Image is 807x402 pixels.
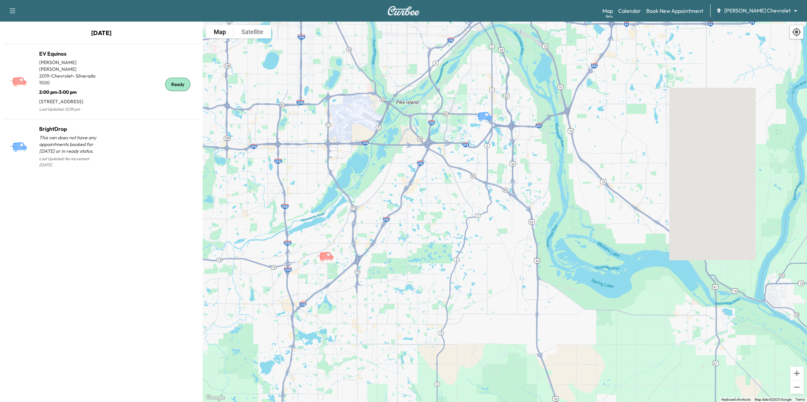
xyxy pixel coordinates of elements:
[39,50,101,58] h1: EV Equinox
[39,95,101,105] p: [STREET_ADDRESS]
[39,125,101,133] h1: BrightDrop
[204,393,227,402] img: Google
[606,14,613,19] div: Beta
[618,7,641,15] a: Calendar
[724,7,791,15] span: [PERSON_NAME] Chevrolet
[39,86,101,95] p: 2:00 pm - 3:00 pm
[39,73,101,86] p: 2019 - Chevrolet - Silverado 1500
[602,7,613,15] a: MapBeta
[722,397,751,402] button: Keyboard shortcuts
[316,245,340,256] gmp-advanced-marker: EV Equinox
[39,59,101,73] p: [PERSON_NAME] [PERSON_NAME]
[39,105,101,114] p: Last Updated: 12:59 pm
[204,393,227,402] a: Open this area in Google Maps (opens a new window)
[790,367,804,380] button: Zoom in
[165,78,190,91] div: Ready
[39,134,101,154] p: This van does not have any appointments booked for [DATE] or in ready status.
[234,25,271,38] button: Show satellite imagery
[789,25,804,39] div: Recenter map
[755,398,791,401] span: Map data ©2025 Google
[796,398,805,401] a: Terms (opens in new tab)
[39,154,101,169] p: Last Updated: No movement [DATE]
[646,7,703,15] a: Book New Appointment
[387,6,420,16] img: Curbee Logo
[790,380,804,394] button: Zoom out
[475,105,498,116] gmp-advanced-marker: BrightDrop
[206,25,234,38] button: Show street map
